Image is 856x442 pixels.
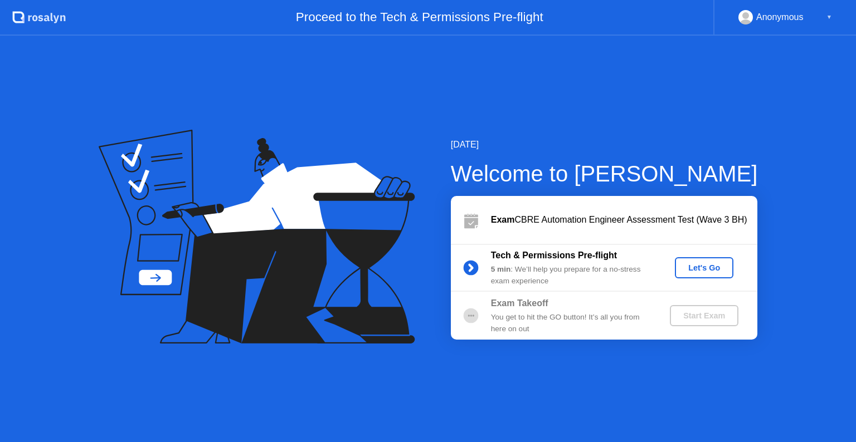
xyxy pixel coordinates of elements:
div: [DATE] [451,138,758,151]
div: Anonymous [756,10,804,24]
div: Welcome to [PERSON_NAME] [451,157,758,190]
button: Let's Go [675,257,733,278]
div: ▼ [826,10,832,24]
button: Start Exam [670,305,738,326]
div: CBRE Automation Engineer Assessment Test (Wave 3 BH) [491,213,757,227]
div: Let's Go [679,263,729,272]
b: Exam [491,215,515,224]
div: : We’ll help you prepare for a no-stress exam experience [491,264,651,287]
div: You get to hit the GO button! It’s all you from here on out [491,312,651,335]
div: Start Exam [674,311,734,320]
b: 5 min [491,265,511,273]
b: Tech & Permissions Pre-flight [491,251,617,260]
b: Exam Takeoff [491,298,548,308]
